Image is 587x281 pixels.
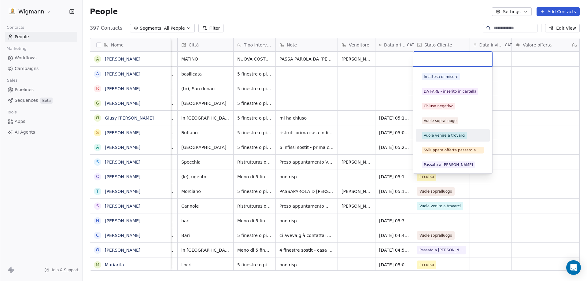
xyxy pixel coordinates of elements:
[424,133,465,138] div: Vuole venire a trovarci
[424,162,473,168] div: Passato a [PERSON_NAME]
[416,12,490,171] div: Suggestions
[424,103,453,109] div: Chiuso negativo
[424,118,456,124] div: Vuole sopralluogo
[424,147,482,153] div: Sviluppata offerta passato a [PERSON_NAME]
[424,89,476,94] div: DA FARE - inserito in cartella
[424,74,458,79] div: In attesa di misure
